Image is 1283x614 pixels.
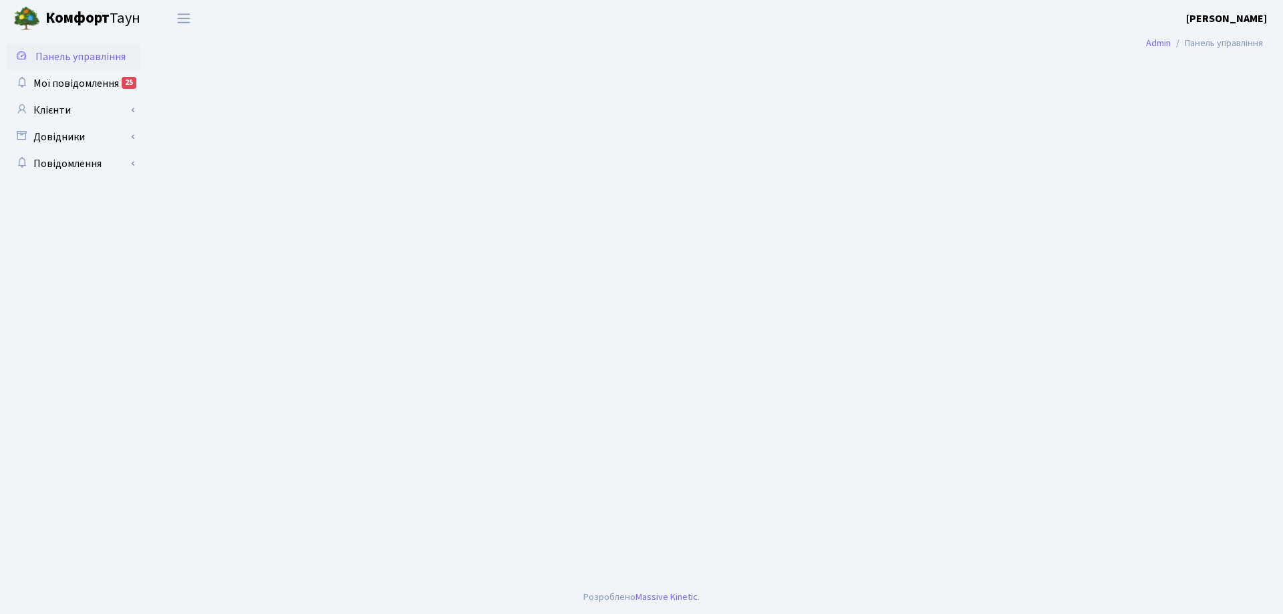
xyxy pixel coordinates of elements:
[1126,29,1283,57] nav: breadcrumb
[35,49,126,64] span: Панель управління
[1186,11,1267,27] a: [PERSON_NAME]
[1171,36,1263,51] li: Панель управління
[7,70,140,97] a: Мої повідомлення25
[122,77,136,89] div: 25
[167,7,200,29] button: Переключити навігацію
[45,7,140,30] span: Таун
[583,590,700,605] div: Розроблено .
[45,7,110,29] b: Комфорт
[7,150,140,177] a: Повідомлення
[13,5,40,32] img: logo.png
[1146,36,1171,50] a: Admin
[7,124,140,150] a: Довідники
[7,43,140,70] a: Панель управління
[1186,11,1267,26] b: [PERSON_NAME]
[635,590,698,604] a: Massive Kinetic
[7,97,140,124] a: Клієнти
[33,76,119,91] span: Мої повідомлення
